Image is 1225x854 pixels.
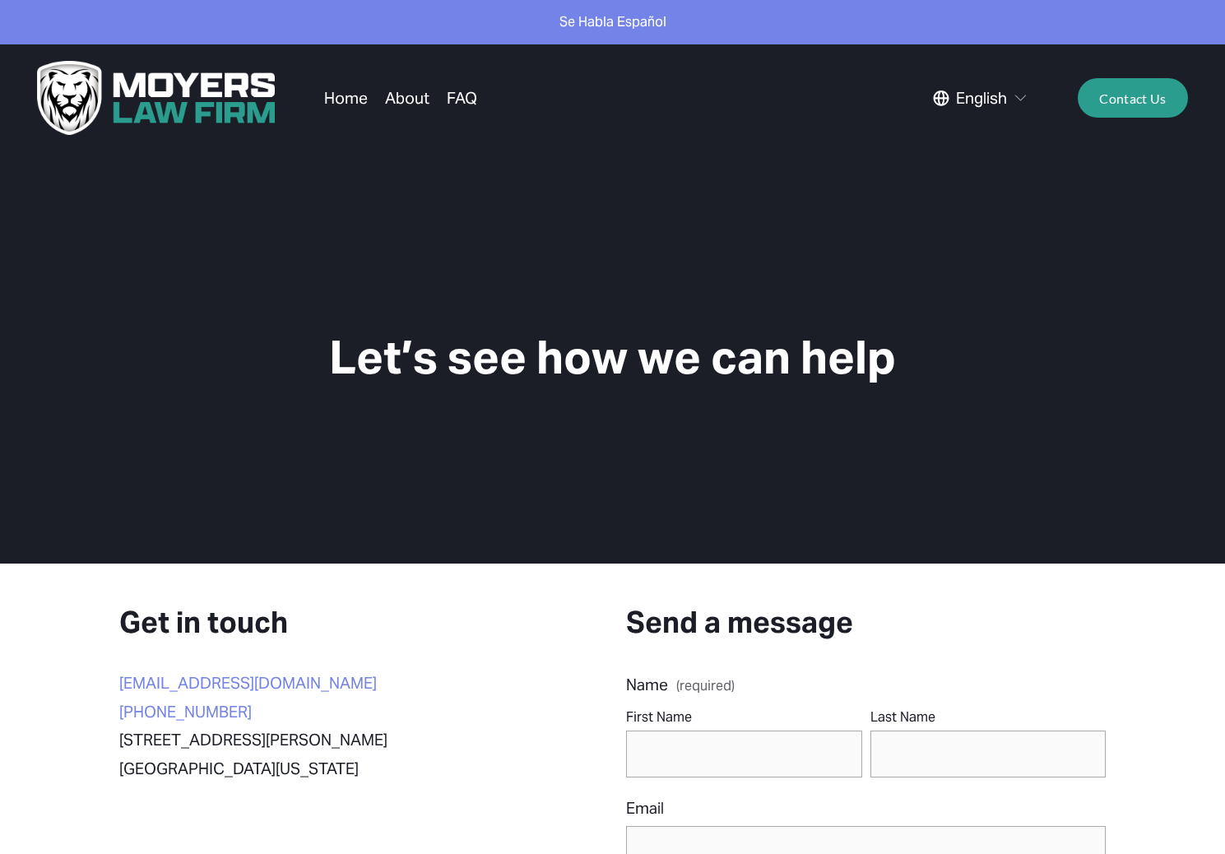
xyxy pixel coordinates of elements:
[870,706,1107,731] div: Last Name
[956,84,1007,113] span: English
[676,680,735,693] span: (required)
[1078,78,1189,118] a: Contact Us
[626,671,668,699] span: Name
[243,328,983,387] h1: Let’s see how we can help
[933,82,1028,114] div: language picker
[37,61,276,135] img: Moyers Law Firm | Everyone Matters. Everyone Counts.
[385,82,429,114] a: About
[119,604,514,643] h3: Get in touch
[626,706,862,731] div: First Name
[119,726,514,782] p: [STREET_ADDRESS][PERSON_NAME] [GEOGRAPHIC_DATA][US_STATE]
[324,82,368,114] a: Home
[119,673,377,693] a: [EMAIL_ADDRESS][DOMAIN_NAME]
[447,82,477,114] a: FAQ
[119,702,252,722] a: [PHONE_NUMBER]
[39,11,1186,35] p: Se Habla Español
[626,604,1106,643] h3: Send a message
[626,794,664,823] span: Email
